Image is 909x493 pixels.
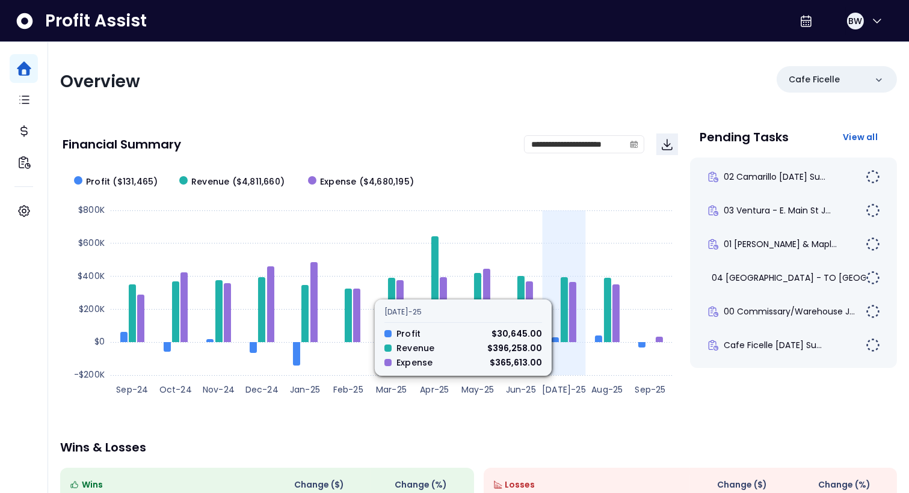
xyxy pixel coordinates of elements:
img: Not yet Started [866,170,880,184]
span: Expense ($4,680,195) [320,176,414,188]
text: Jan-25 [290,384,320,396]
p: Pending Tasks [700,131,789,143]
text: $800K [78,204,105,216]
span: Profit ($131,465) [86,176,158,188]
p: Wins & Losses [60,441,897,453]
text: Aug-25 [591,384,623,396]
img: Not yet Started [866,304,880,319]
img: Not yet Started [866,203,880,218]
svg: calendar [630,140,638,149]
span: Change ( $ ) [294,479,344,491]
text: -$200K [74,369,105,381]
text: $400K [78,270,105,282]
img: Not yet Started [866,237,880,251]
button: View all [833,126,887,148]
span: 01 [PERSON_NAME] & Mapl... [724,238,837,250]
span: Revenue ($4,811,660) [191,176,285,188]
span: Change ( $ ) [717,479,767,491]
span: Losses [505,479,535,491]
p: Financial Summary [63,138,181,150]
span: Profit Assist [45,10,147,32]
text: Sep-24 [116,384,148,396]
text: Sep-25 [635,384,666,396]
text: Apr-25 [420,384,449,396]
span: 02 Camarillo [DATE] Su... [724,171,825,183]
text: Nov-24 [203,384,235,396]
text: [DATE]-25 [542,384,586,396]
text: May-25 [461,384,494,396]
text: Mar-25 [376,384,407,396]
p: Cafe Ficelle [789,73,840,86]
span: Overview [60,70,140,93]
span: Change (%) [818,479,870,491]
span: View all [843,131,878,143]
button: Download [656,133,678,155]
text: $600K [78,237,105,249]
text: Dec-24 [245,384,279,396]
text: Feb-25 [333,384,363,396]
text: $200K [79,303,105,315]
img: Not yet Started [866,338,880,352]
text: Jun-25 [506,384,536,396]
span: BW [848,15,862,27]
span: Wins [82,479,103,491]
span: Change (%) [395,479,448,491]
span: Cafe Ficelle [DATE] Su... [724,339,822,351]
span: 00 Commissary/Warehouse J... [724,305,855,317]
text: $0 [94,335,105,348]
span: 03 Ventura - E. Main St J... [724,204,831,216]
text: Oct-24 [159,384,192,396]
img: Not yet Started [866,271,880,285]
